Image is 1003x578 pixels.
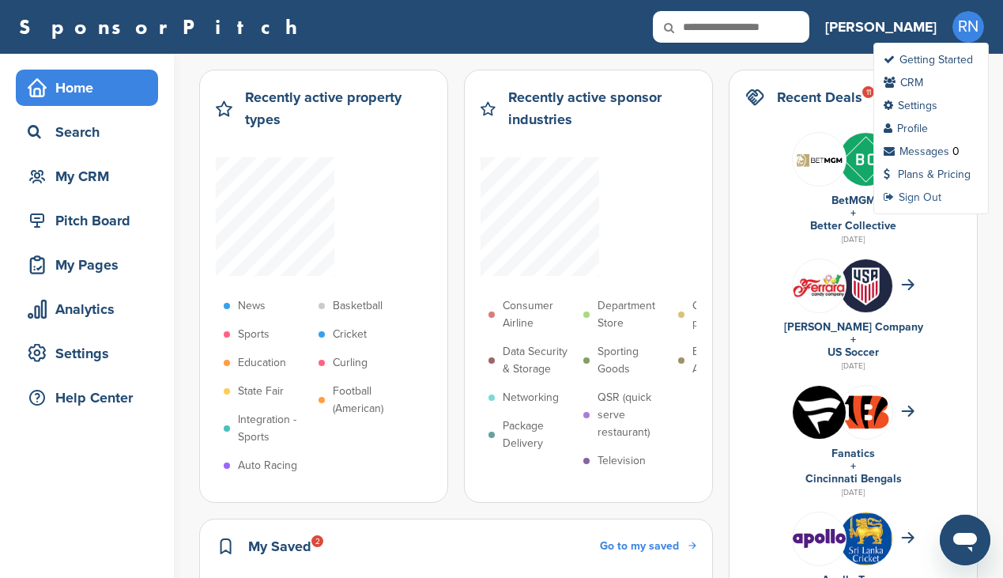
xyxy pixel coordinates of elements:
[745,359,961,373] div: [DATE]
[24,251,158,279] div: My Pages
[884,53,973,66] a: Getting Started
[19,17,307,37] a: SponsorPitch
[952,11,984,43] span: RN
[598,452,646,470] p: Television
[745,232,961,247] div: [DATE]
[24,295,158,323] div: Analytics
[839,512,892,565] img: Open uri20141112 64162 1b628ae?1415808232
[333,354,368,372] p: Curling
[831,194,876,207] a: BetMGM
[311,535,323,547] div: 2
[600,539,679,553] span: Go to my saved
[248,535,311,557] h2: My Saved
[508,86,696,130] h2: Recently active sponsor industries
[24,118,158,146] div: Search
[850,333,856,346] a: +
[16,202,158,239] a: Pitch Board
[503,389,559,406] p: Networking
[238,383,284,400] p: State Fair
[692,343,765,378] p: Bathroom Appliances
[16,335,158,372] a: Settings
[850,206,856,220] a: +
[805,472,902,485] a: Cincinnati Bengals
[884,191,941,204] a: Sign Out
[600,538,696,555] a: Go to my saved
[24,339,158,368] div: Settings
[503,297,575,332] p: Consumer Airline
[238,354,286,372] p: Education
[503,417,575,452] p: Package Delivery
[238,326,270,343] p: Sports
[24,74,158,102] div: Home
[333,383,405,417] p: Football (American)
[238,297,266,315] p: News
[850,459,856,473] a: +
[333,297,383,315] p: Basketball
[16,380,158,416] a: Help Center
[24,383,158,412] div: Help Center
[839,393,892,431] img: Data?1415808195
[884,145,949,158] a: Messages
[884,168,971,181] a: Plans & Pricing
[598,297,670,332] p: Department Store
[884,122,928,135] a: Profile
[828,346,879,359] a: US Soccer
[598,343,670,378] p: Sporting Goods
[793,145,846,172] img: Screen shot 2020 11 05 at 10.46.00 am
[598,389,670,441] p: QSR (quick serve restaurant)
[777,86,862,108] h2: Recent Deals
[333,326,367,343] p: Cricket
[793,529,846,548] img: Data
[692,297,765,332] p: Cleaning products
[16,291,158,327] a: Analytics
[503,343,575,378] p: Data Security & Storage
[952,145,960,158] div: 0
[24,206,158,235] div: Pitch Board
[793,274,846,298] img: Ferrara candy logo
[784,320,923,334] a: [PERSON_NAME] Company
[24,162,158,191] div: My CRM
[245,86,432,130] h2: Recently active property types
[884,76,923,89] a: CRM
[16,247,158,283] a: My Pages
[810,219,896,232] a: Better Collective
[16,70,158,106] a: Home
[16,114,158,150] a: Search
[884,99,937,112] a: Settings
[745,485,961,500] div: [DATE]
[238,457,297,474] p: Auto Racing
[793,386,846,439] img: Okcnagxi 400x400
[825,16,937,38] h3: [PERSON_NAME]
[862,86,874,98] div: 11
[839,259,892,312] img: whvs id 400x400
[238,411,311,446] p: Integration - Sports
[839,133,892,186] img: Inc kuuz 400x400
[16,158,158,195] a: My CRM
[940,515,990,565] iframe: Button to launch messaging window
[825,9,937,44] a: [PERSON_NAME]
[831,447,875,460] a: Fanatics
